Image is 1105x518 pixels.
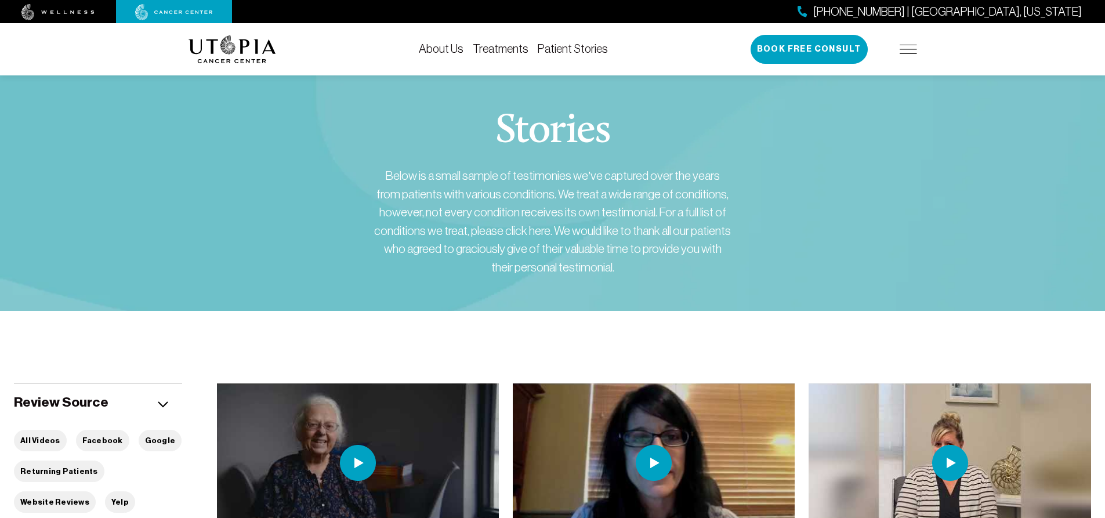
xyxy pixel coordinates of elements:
button: Website Reviews [14,491,96,513]
span: [PHONE_NUMBER] | [GEOGRAPHIC_DATA], [US_STATE] [813,3,1082,20]
img: logo [189,35,276,63]
button: Book Free Consult [751,35,868,64]
a: [PHONE_NUMBER] | [GEOGRAPHIC_DATA], [US_STATE] [798,3,1082,20]
h5: Review Source [14,393,108,411]
img: play icon [636,445,672,481]
button: Facebook [76,430,129,451]
button: Yelp [105,491,135,513]
button: Returning Patients [14,461,104,482]
div: Below is a small sample of testimonies we’ve captured over the years from patients with various c... [373,166,733,276]
a: Patient Stories [538,42,608,55]
img: play icon [340,445,376,481]
button: Google [139,430,182,451]
h1: Stories [495,111,610,153]
img: icon [158,401,168,408]
button: All Videos [14,430,67,451]
a: Treatments [473,42,528,55]
img: cancer center [135,4,213,20]
a: About Us [419,42,463,55]
img: wellness [21,4,95,20]
img: icon-hamburger [900,45,917,54]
